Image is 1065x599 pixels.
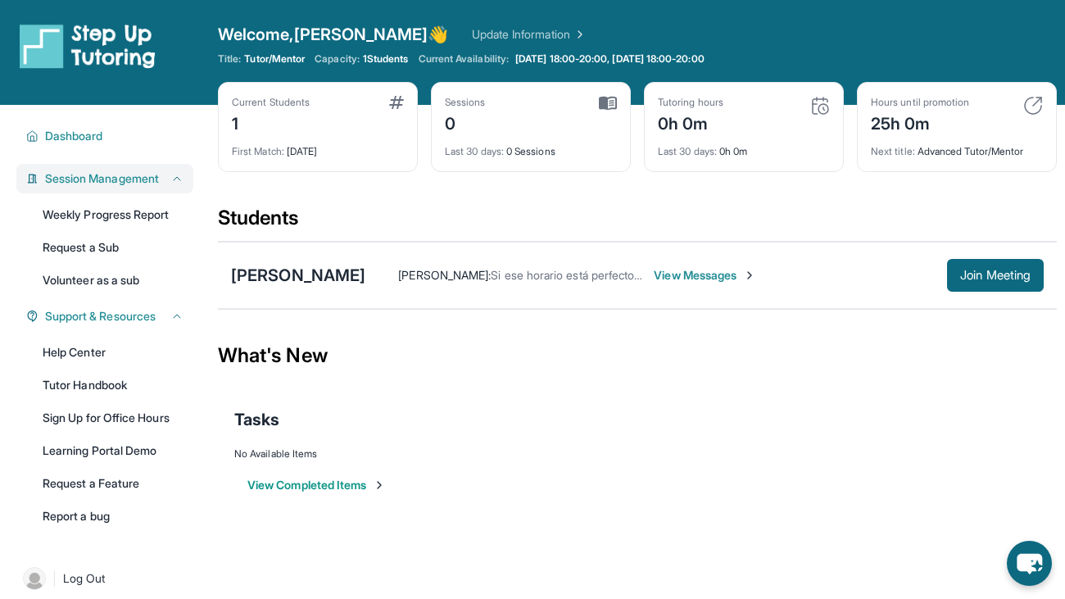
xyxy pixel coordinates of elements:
span: 1 Students [363,52,409,66]
button: Join Meeting [947,259,1044,292]
span: Last 30 days : [658,145,717,157]
img: Chevron Right [570,26,587,43]
img: card [389,96,404,109]
a: Report a bug [33,501,193,531]
span: Dashboard [45,128,103,144]
span: View Messages [654,267,756,284]
a: Update Information [472,26,587,43]
span: Tutor/Mentor [244,52,305,66]
span: Title: [218,52,241,66]
a: Sign Up for Office Hours [33,403,193,433]
div: Advanced Tutor/Mentor [871,135,1043,158]
div: 0h 0m [658,109,723,135]
span: Welcome, [PERSON_NAME] 👋 [218,23,449,46]
a: Request a Sub [33,233,193,262]
div: Tutoring hours [658,96,723,109]
button: chat-button [1007,541,1052,586]
div: No Available Items [234,447,1040,461]
button: Dashboard [39,128,184,144]
div: 0 Sessions [445,135,617,158]
a: Learning Portal Demo [33,436,193,465]
a: Volunteer as a sub [33,265,193,295]
a: Help Center [33,338,193,367]
a: Request a Feature [33,469,193,498]
div: [PERSON_NAME] [231,264,365,287]
div: Hours until promotion [871,96,969,109]
a: Weekly Progress Report [33,200,193,229]
span: Last 30 days : [445,145,504,157]
img: card [1023,96,1043,116]
span: [DATE] 18:00-20:00, [DATE] 18:00-20:00 [515,52,705,66]
div: Sessions [445,96,486,109]
a: [DATE] 18:00-20:00, [DATE] 18:00-20:00 [512,52,708,66]
span: Capacity: [315,52,360,66]
span: Session Management [45,170,159,187]
span: Tasks [234,408,279,431]
img: card [599,96,617,111]
span: Next title : [871,145,915,157]
img: card [810,96,830,116]
div: [DATE] [232,135,404,158]
span: [PERSON_NAME] : [398,268,491,282]
img: Chevron-Right [743,269,756,282]
div: 0h 0m [658,135,830,158]
span: Join Meeting [960,270,1031,280]
span: Support & Resources [45,308,156,324]
img: user-img [23,567,46,590]
span: First Match : [232,145,284,157]
span: Si ese horario está perfecto. Comenzar , cuando me [PERSON_NAME] el ya esta emocionado por empezar. [491,268,1045,282]
div: Students [218,205,1057,241]
button: View Completed Items [247,477,386,493]
div: Current Students [232,96,310,109]
a: Tutor Handbook [33,370,193,400]
span: | [52,569,57,588]
span: Current Availability: [419,52,509,66]
div: 0 [445,109,486,135]
img: logo [20,23,156,69]
a: |Log Out [16,560,193,597]
span: Log Out [63,570,106,587]
div: 1 [232,109,310,135]
div: 25h 0m [871,109,969,135]
div: What's New [218,320,1057,392]
button: Support & Resources [39,308,184,324]
button: Session Management [39,170,184,187]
